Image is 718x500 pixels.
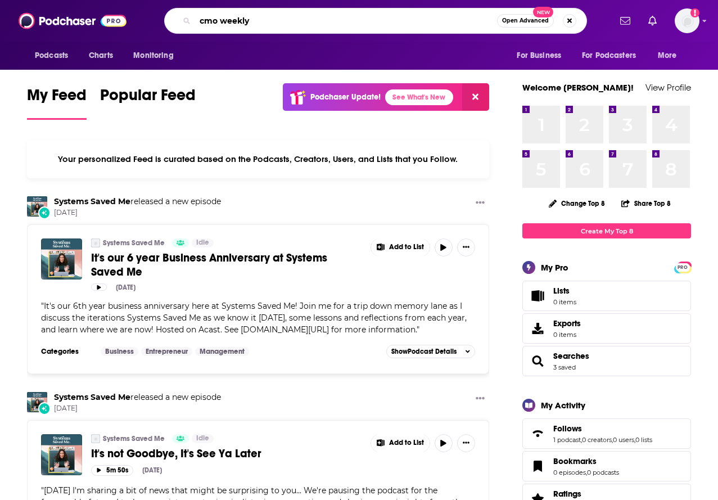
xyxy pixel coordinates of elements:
span: Show Podcast Details [391,348,457,355]
h3: Categories [41,347,92,356]
div: New Episode [38,402,51,415]
img: Podchaser - Follow, Share and Rate Podcasts [19,10,127,31]
a: Systems Saved Me [103,238,165,247]
div: My Activity [541,400,585,411]
a: Business [101,347,138,356]
a: Ratings [553,489,619,499]
button: Share Top 8 [621,192,671,214]
a: Popular Feed [100,85,196,120]
span: Open Advanced [502,18,549,24]
a: 3 saved [553,363,576,371]
span: More [658,48,677,64]
span: Podcasts [35,48,68,64]
a: View Profile [645,82,691,93]
a: Management [195,347,249,356]
a: 0 users [613,436,634,444]
span: Idle [196,237,209,249]
a: 0 episodes [553,469,586,476]
div: New Episode [38,206,51,219]
span: Exports [526,321,549,336]
a: Follows [526,426,549,442]
img: It's our 6 year Business Anniversary at Systems Saved Me [41,238,82,280]
span: My Feed [27,85,87,111]
a: Create My Top 8 [522,223,691,238]
a: See What's New [385,89,453,105]
a: Welcome [PERSON_NAME]! [522,82,634,93]
p: Podchaser Update! [310,92,381,102]
a: Systems Saved Me [91,434,100,443]
span: Lists [553,286,576,296]
a: It's our 6 year Business Anniversary at Systems Saved Me [91,251,363,279]
div: My Pro [541,262,568,273]
a: Show notifications dropdown [644,11,661,30]
img: User Profile [675,8,699,33]
span: [DATE] [54,208,221,218]
button: Show More Button [471,196,489,210]
a: Bookmarks [553,456,619,466]
input: Search podcasts, credits, & more... [195,12,497,30]
h3: released a new episode [54,196,221,207]
button: open menu [650,45,691,66]
button: Open AdvancedNew [497,14,554,28]
span: Charts [89,48,113,64]
span: " " [41,301,467,335]
button: open menu [125,45,188,66]
span: 0 items [553,331,581,339]
span: Bookmarks [522,451,691,481]
span: Popular Feed [100,85,196,111]
div: Your personalized Feed is curated based on the Podcasts, Creators, Users, and Lists that you Follow. [27,140,489,178]
a: Systems Saved Me [54,196,130,206]
a: Searches [526,353,549,369]
button: ShowPodcast Details [386,345,475,358]
a: PRO [676,263,689,271]
a: 1 podcast [553,436,581,444]
span: For Business [517,48,561,64]
img: It's not Goodbye, It's See Ya Later [41,434,82,475]
span: , [586,469,587,476]
button: open menu [27,45,83,66]
a: Idle [192,434,214,443]
button: Show More Button [371,238,430,256]
span: Idle [196,433,209,444]
svg: Add a profile image [690,8,699,17]
button: Show profile menu [675,8,699,33]
span: Exports [553,318,581,328]
span: It's our 6th year business anniversary here at Systems Saved Me! Join me for a trip down memory l... [41,301,467,335]
a: Idle [192,238,214,247]
span: , [612,436,613,444]
button: 5m 50s [91,465,133,476]
span: Add to List [389,439,424,447]
button: open menu [509,45,575,66]
span: Logged in as sophiak [675,8,699,33]
span: Follows [522,418,691,449]
span: New [533,7,553,17]
a: Systems Saved Me [103,434,165,443]
div: [DATE] [142,466,162,474]
a: Show notifications dropdown [616,11,635,30]
span: Add to List [389,243,424,251]
a: Charts [82,45,120,66]
span: Monitoring [133,48,173,64]
img: Systems Saved Me [27,196,47,217]
h3: released a new episode [54,392,221,403]
span: [DATE] [54,404,221,413]
a: Bookmarks [526,458,549,474]
span: Bookmarks [553,456,597,466]
span: Ratings [553,489,581,499]
span: It's not Goodbye, It's See Ya Later [91,447,261,461]
span: PRO [676,263,689,272]
span: Follows [553,424,582,434]
img: Systems Saved Me [27,392,47,412]
button: Change Top 8 [542,196,612,210]
img: Systems Saved Me [91,238,100,247]
span: For Podcasters [582,48,636,64]
span: 0 items [553,298,576,306]
a: Systems Saved Me [54,392,130,402]
a: Lists [522,281,691,311]
span: , [634,436,635,444]
a: Follows [553,424,652,434]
